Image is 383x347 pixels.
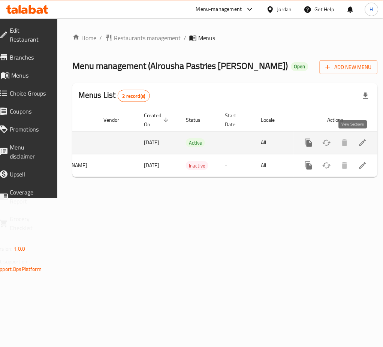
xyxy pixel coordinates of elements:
[300,134,318,152] button: more
[99,33,102,42] li: /
[144,138,159,147] span: [DATE]
[255,154,294,177] td: All
[291,62,308,71] div: Open
[13,244,25,254] span: 1.0.0
[11,71,48,80] span: Menus
[118,93,150,100] span: 2 record(s)
[10,170,48,179] span: Upsell
[72,57,288,74] span: Menu management ( Alrousha Pastries [PERSON_NAME] )
[336,134,354,152] button: Delete menu
[72,33,378,42] nav: breadcrumb
[78,90,150,102] h2: Menus List
[357,87,375,105] div: Export file
[320,60,378,74] button: Add New Menu
[186,162,208,170] span: Inactive
[144,111,171,129] span: Created On
[219,131,255,154] td: -
[261,115,285,124] span: Locale
[10,107,48,116] span: Coupons
[318,134,336,152] button: Change Status
[294,109,378,132] th: Actions
[10,143,48,161] span: Menu disclaimer
[105,33,181,42] a: Restaurants management
[10,188,48,206] span: Coverage Report
[103,115,129,124] span: Vendor
[291,63,308,70] span: Open
[198,33,215,42] span: Menus
[114,33,181,42] span: Restaurants management
[72,33,96,42] a: Home
[10,125,48,134] span: Promotions
[225,111,246,129] span: Start Date
[318,157,336,175] button: Change Status
[10,53,48,62] span: Branches
[118,90,150,102] div: Total records count
[10,215,48,233] span: Grocery Checklist
[186,139,205,147] span: Active
[10,89,48,98] span: Choice Groups
[144,160,159,170] span: [DATE]
[5,109,378,177] table: enhanced table
[300,157,318,175] button: more
[219,154,255,177] td: -
[10,26,48,44] span: Edit Restaurant
[277,5,292,13] div: Jordan
[255,131,294,154] td: All
[186,115,210,124] span: Status
[196,5,242,14] div: Menu-management
[326,63,372,72] span: Add New Menu
[184,33,186,42] li: /
[370,5,373,13] span: H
